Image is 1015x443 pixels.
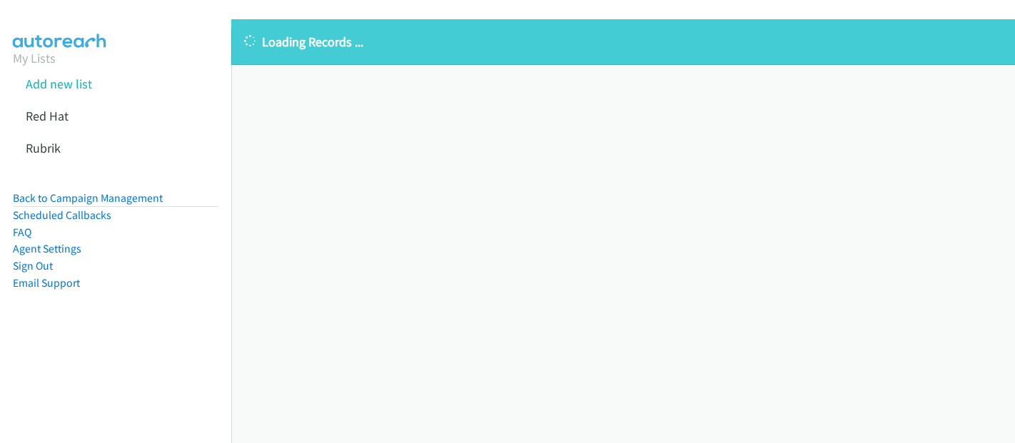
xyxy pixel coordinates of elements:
a: Red Hat [26,108,69,124]
a: Rubrik [26,140,61,156]
a: Sign Out [13,259,53,273]
p: Loading Records ... [244,32,1002,51]
a: Add new list [26,76,92,92]
a: Scheduled Callbacks [13,208,111,222]
a: Agent Settings [13,242,81,255]
a: Back to Campaign Management [13,191,163,205]
a: My Lists [13,50,56,66]
a: Email Support [13,276,80,290]
a: FAQ [13,225,31,239]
